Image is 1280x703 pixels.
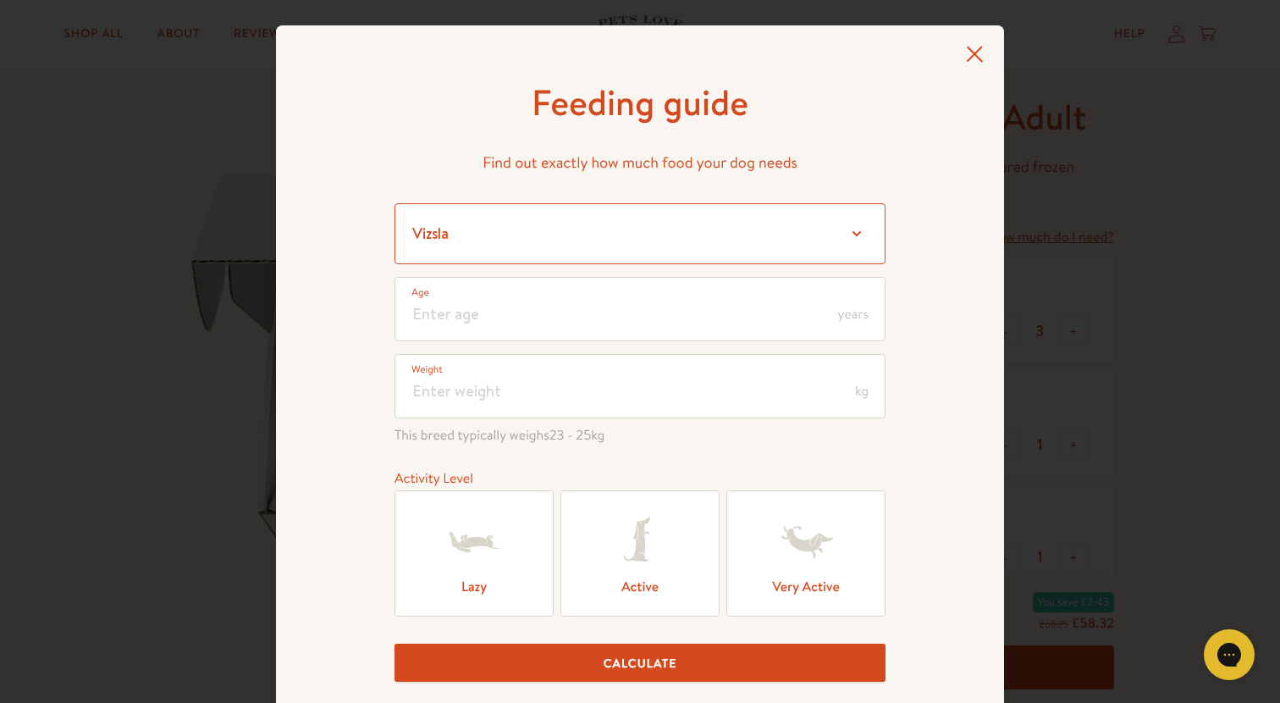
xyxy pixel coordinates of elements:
label: Weight [411,361,443,378]
label: Active [560,490,720,617]
button: Calculate [394,644,886,682]
iframe: Gorgias live chat messenger [1195,623,1263,686]
span: years [838,307,869,321]
span: 23 - 25 [549,426,592,445]
span: kg [855,385,869,398]
h1: Feeding guide [394,80,886,126]
span: This breed typically weighs kg [394,424,886,447]
div: Activity Level [394,468,886,490]
label: Age [411,284,429,301]
p: Find out exactly how much food your dog needs [394,150,886,176]
label: Very Active [726,490,886,617]
label: Lazy [394,490,554,617]
input: Enter age [394,277,886,341]
input: Enter weight [394,354,886,418]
